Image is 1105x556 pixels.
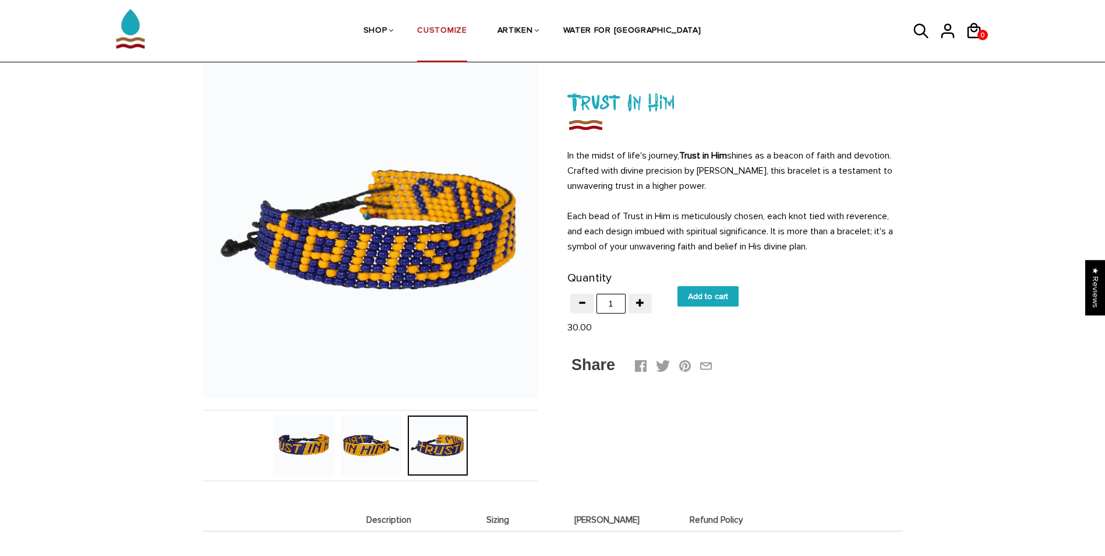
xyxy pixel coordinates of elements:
[556,515,659,525] span: [PERSON_NAME]
[203,63,538,398] img: Trust In Him
[567,269,612,288] label: Quantity
[497,1,533,62] a: ARTIKEN
[679,150,727,161] strong: Trust in Him
[446,515,550,525] span: Sizing
[571,356,615,374] span: Share
[665,515,768,525] span: Refund Policy
[567,86,902,117] h1: Trust In Him
[977,30,988,40] a: 0
[677,286,739,307] input: Add to cart
[363,1,387,62] a: SHOP
[567,148,902,254] p: In the midst of life's journey, shines as a beacon of faith and devotion. Crafted with divine pre...
[977,28,988,43] span: 0
[341,416,401,476] img: Trust In Him
[567,322,592,333] span: 30.00
[1085,260,1105,315] div: Click to open Judge.me floating reviews tab
[337,515,441,525] span: Description
[563,1,701,62] a: WATER FOR [GEOGRAPHIC_DATA]
[567,117,603,133] img: Trust In Him
[274,416,334,476] img: Trust In Him
[417,1,467,62] a: CUSTOMIZE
